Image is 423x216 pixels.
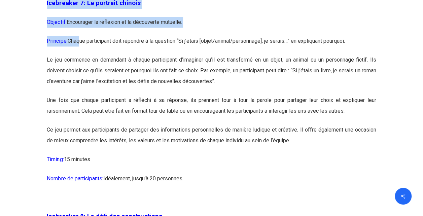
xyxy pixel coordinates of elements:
span: Objectif: [47,19,66,25]
p: Encourager la réflexion et la découverte mutuelle. [47,17,376,36]
p: Ce jeu permet aux participants de partager des informations personnelles de manière ludique et cr... [47,124,376,154]
p: Une fois que chaque participant a réfléchi à sa réponse, ils prennent tour à tour la parole pour ... [47,95,376,124]
span: Timing: [47,156,64,163]
span: Nombre de participants: [47,175,103,181]
p: Le jeu commence en demandant à chaque participant d’imaginer qu’il est transformé en un objet, un... [47,55,376,95]
p: Idéalement, jusqu’à 20 personnes. [47,173,376,192]
span: Principe: [47,38,67,44]
p: Chaque participant doit répondre à la question “Si j’étais [objet/animal/personnage], je serais…”... [47,36,376,55]
p: 15 minutes [47,154,376,173]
